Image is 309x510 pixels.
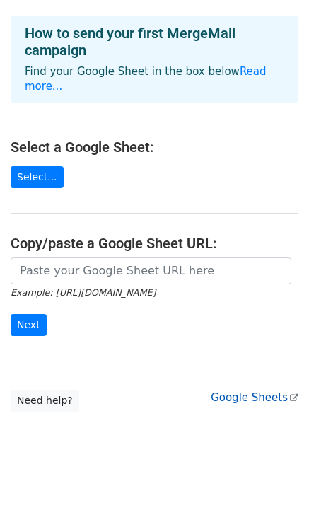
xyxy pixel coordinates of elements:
[11,139,298,156] h4: Select a Google Sheet:
[11,235,298,252] h4: Copy/paste a Google Sheet URL:
[11,314,47,336] input: Next
[25,65,267,93] a: Read more...
[211,391,298,404] a: Google Sheets
[25,25,284,59] h4: How to send your first MergeMail campaign
[238,442,309,510] iframe: Chat Widget
[11,257,291,284] input: Paste your Google Sheet URL here
[11,166,64,188] a: Select...
[11,390,79,412] a: Need help?
[25,64,284,94] p: Find your Google Sheet in the box below
[11,287,156,298] small: Example: [URL][DOMAIN_NAME]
